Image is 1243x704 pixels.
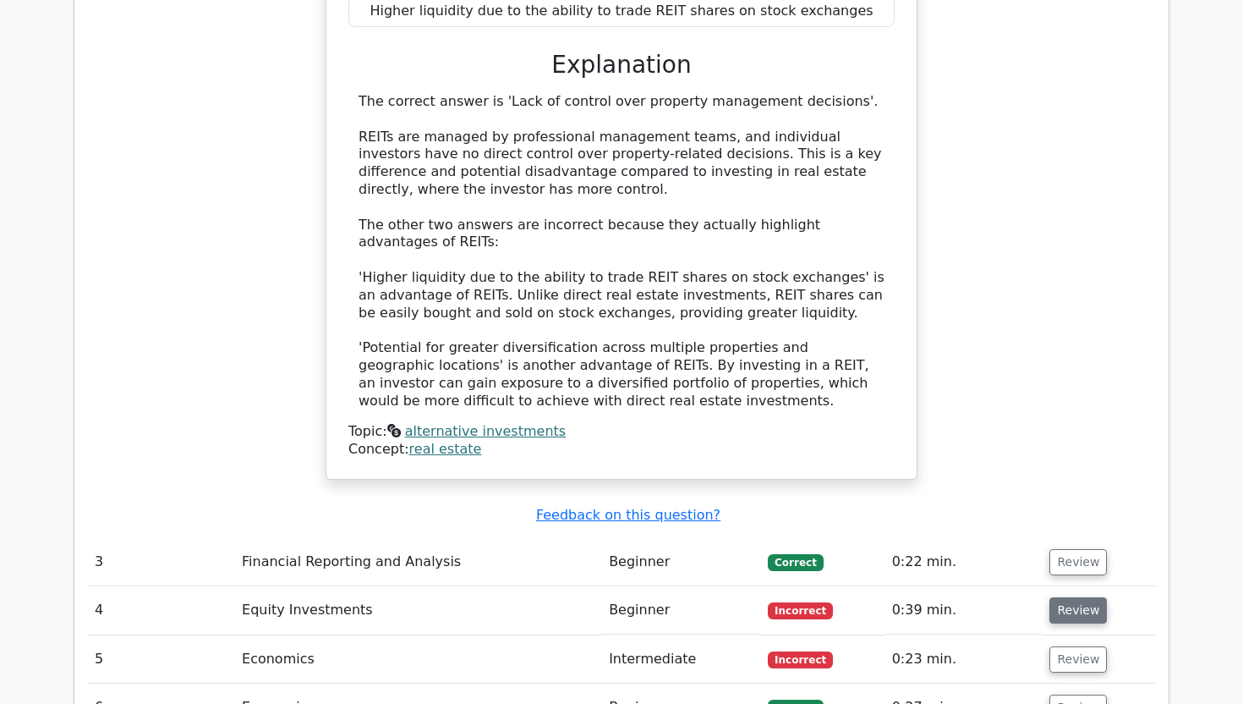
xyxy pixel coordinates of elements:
[88,635,235,684] td: 5
[536,507,720,523] a: Feedback on this question?
[602,635,761,684] td: Intermediate
[885,635,1043,684] td: 0:23 min.
[88,586,235,635] td: 4
[359,51,884,80] h3: Explanation
[768,652,833,668] span: Incorrect
[768,554,823,571] span: Correct
[235,586,602,635] td: Equity Investments
[348,423,895,441] div: Topic:
[348,441,895,459] div: Concept:
[405,423,566,439] a: alternative investments
[359,93,884,410] div: The correct answer is 'Lack of control over property management decisions'. REITs are managed by ...
[885,538,1043,586] td: 0:22 min.
[88,538,235,586] td: 3
[602,538,761,586] td: Beginner
[885,586,1043,635] td: 0:39 min.
[1049,597,1107,624] button: Review
[409,441,482,457] a: real estate
[235,538,602,586] td: Financial Reporting and Analysis
[1049,549,1107,575] button: Review
[768,602,833,619] span: Incorrect
[1049,646,1107,673] button: Review
[235,635,602,684] td: Economics
[602,586,761,635] td: Beginner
